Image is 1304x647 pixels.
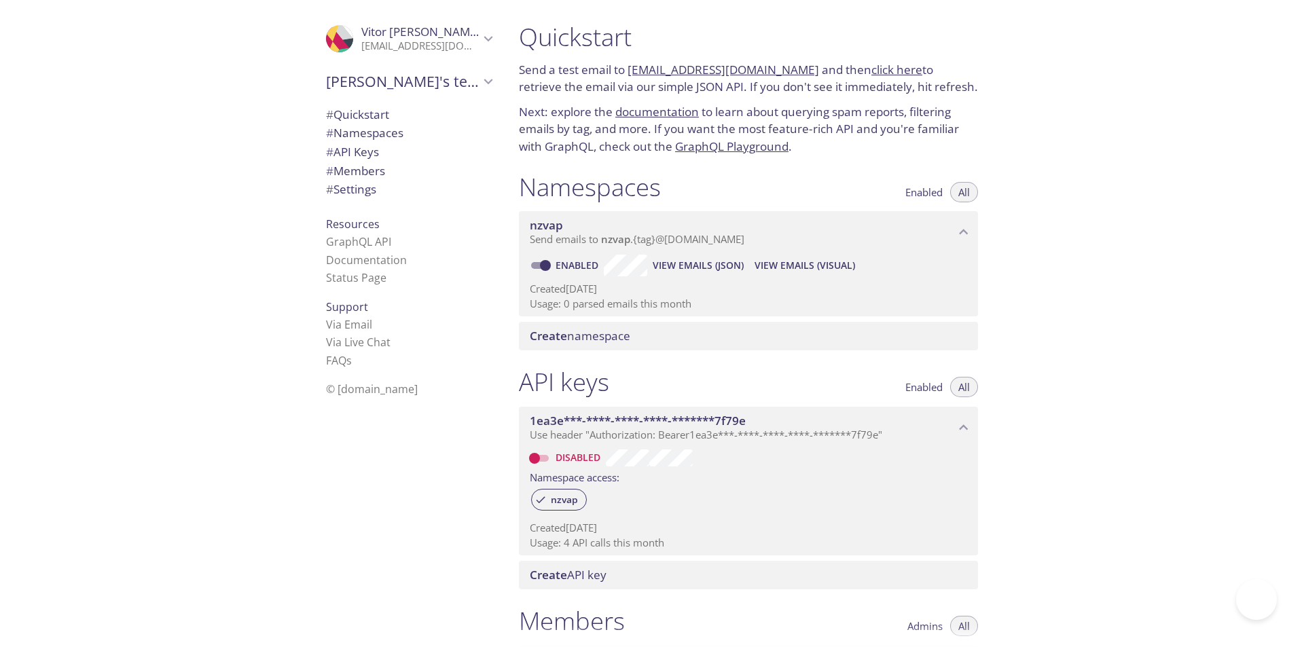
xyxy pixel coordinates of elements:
button: All [950,616,978,636]
span: Quickstart [326,107,389,122]
div: Team Settings [315,180,503,199]
p: Send a test email to and then to retrieve the email via our simple JSON API. If you don't see it ... [519,61,978,96]
a: GraphQL Playground [675,138,789,154]
a: Via Live Chat [326,335,391,350]
div: Members [315,162,503,181]
span: nzvap [530,217,563,233]
h1: Quickstart [519,22,978,52]
div: Create namespace [519,322,978,350]
a: [EMAIL_ADDRESS][DOMAIN_NAME] [628,62,819,77]
div: Vitor Batista [315,16,503,61]
button: All [950,377,978,397]
div: Namespaces [315,124,503,143]
span: # [326,181,333,197]
a: Documentation [326,253,407,267]
button: Enabled [897,377,951,397]
a: FAQ [326,353,352,368]
span: Settings [326,181,376,197]
div: API Keys [315,143,503,162]
div: Vitor's team [315,64,503,99]
h1: API keys [519,367,609,397]
p: [EMAIL_ADDRESS][DOMAIN_NAME] [361,39,479,53]
span: # [326,125,333,141]
span: API key [530,567,606,583]
div: nzvap [531,489,587,511]
span: # [326,163,333,179]
span: Resources [326,217,380,232]
span: Create [530,567,567,583]
label: Namespace access: [530,466,619,486]
span: Members [326,163,385,179]
span: nzvap [543,494,586,506]
span: [PERSON_NAME]'s team [326,72,479,91]
span: # [326,107,333,122]
p: Usage: 4 API calls this month [530,536,967,550]
p: Created [DATE] [530,282,967,296]
div: nzvap namespace [519,211,978,253]
a: click here [871,62,922,77]
span: API Keys [326,144,379,160]
button: Enabled [897,182,951,202]
div: Quickstart [315,105,503,124]
div: Create API Key [519,561,978,589]
span: Support [326,299,368,314]
a: Via Email [326,317,372,332]
span: namespace [530,328,630,344]
a: Enabled [554,259,604,272]
h1: Namespaces [519,172,661,202]
button: Admins [899,616,951,636]
span: © [DOMAIN_NAME] [326,382,418,396]
iframe: Help Scout Beacon - Open [1236,579,1277,620]
span: Vitor [PERSON_NAME] [361,24,481,39]
p: Created [DATE] [530,521,967,535]
button: View Emails (Visual) [749,255,861,276]
span: nzvap [601,232,630,246]
span: View Emails (Visual) [755,257,855,274]
a: documentation [615,104,699,119]
span: Namespaces [326,125,403,141]
a: Disabled [554,451,606,464]
button: View Emails (JSON) [647,255,749,276]
p: Usage: 0 parsed emails this month [530,297,967,311]
span: s [346,353,352,368]
span: Send emails to . {tag} @[DOMAIN_NAME] [530,232,744,246]
span: View Emails (JSON) [653,257,744,274]
button: All [950,182,978,202]
span: Create [530,328,567,344]
span: # [326,144,333,160]
p: Next: explore the to learn about querying spam reports, filtering emails by tag, and more. If you... [519,103,978,155]
a: Status Page [326,270,386,285]
h1: Members [519,606,625,636]
a: GraphQL API [326,234,391,249]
